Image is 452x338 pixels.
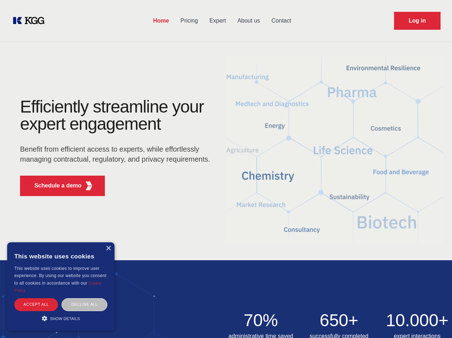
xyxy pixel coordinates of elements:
a: Pricing [175,11,204,30]
a: Contact [266,11,297,30]
h2: 70% [226,312,296,329]
a: Request Demo [394,12,441,30]
a: Expert [204,11,232,30]
h1: Efficiently streamline your expert engagement [20,98,215,133]
img: KGG Fifth Element RED [84,181,93,190]
div: Decline all [62,298,107,311]
img: KGG Fifth Element RED [226,47,444,253]
p: Benefit from efficient access to experts, while effortlessly managing contractual, regulatory, an... [20,144,215,164]
a: Home [147,11,175,30]
span: This website uses cookies to improve user experience. By using our website you consent to all coo... [14,266,106,286]
h2: 650+ [304,312,374,329]
div: Close [106,246,111,251]
div: Show details [14,315,107,322]
a: About us [232,11,266,30]
a: Cookie Policy [14,281,102,292]
div: This website uses cookies [14,248,107,265]
div: Accept all [14,298,58,311]
p: Schedule a demo [34,181,82,190]
button: Schedule a demoKGG Fifth Element RED [20,176,105,196]
a: KOL Knowledge Platform: Talk to Key External Experts (KEE) [11,15,50,27]
span: Show details [50,316,80,321]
